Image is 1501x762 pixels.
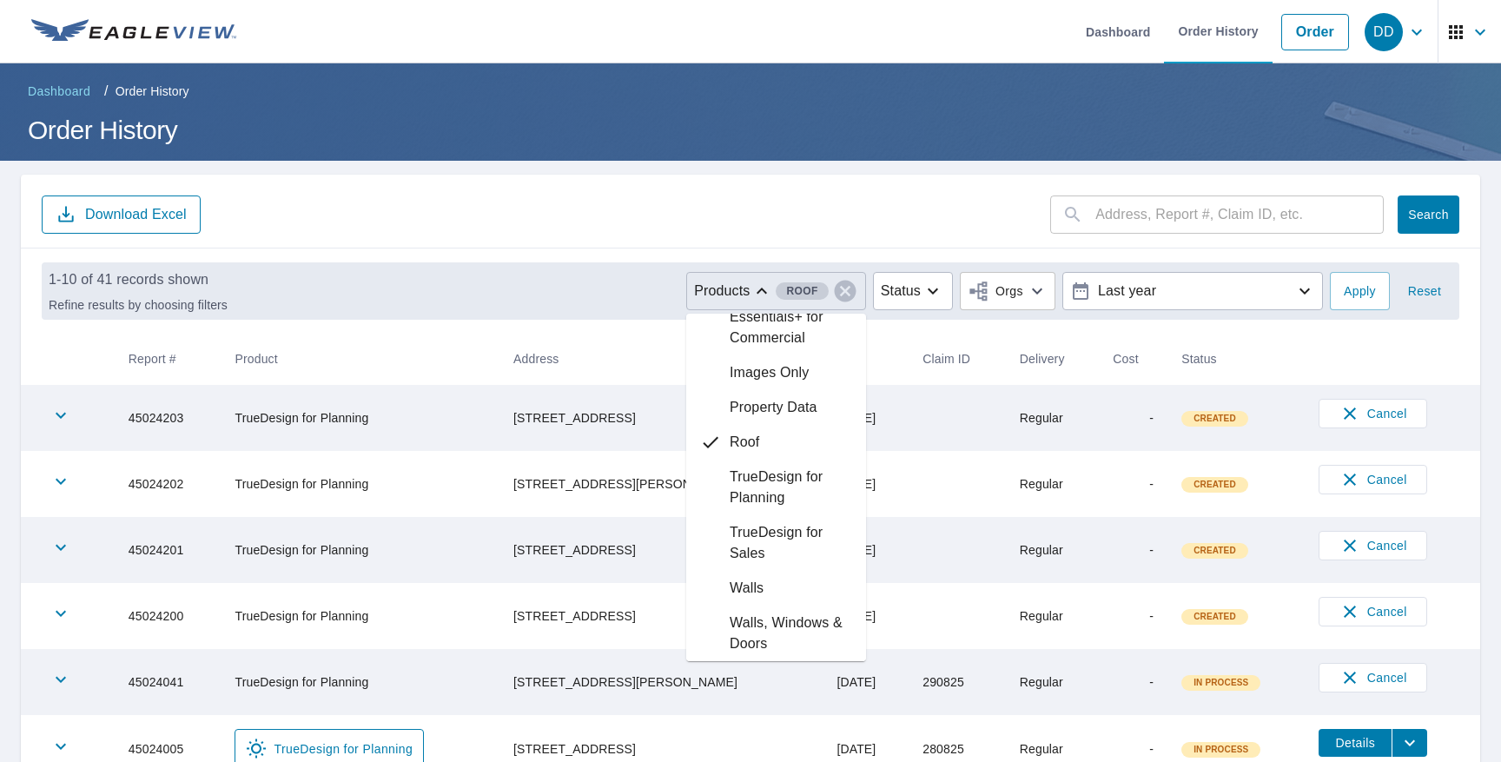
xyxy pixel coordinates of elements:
div: Walls [686,571,866,606]
button: ProductsRoof [686,272,866,310]
nav: breadcrumb [21,77,1480,105]
button: Search [1398,195,1459,234]
span: Cancel [1337,601,1409,622]
td: 290825 [909,649,1006,715]
th: Report # [115,334,222,385]
span: Cancel [1337,667,1409,688]
span: Created [1183,413,1246,425]
div: EagleView Inform Essentials+ for Commercial [686,279,866,355]
p: Products [694,281,750,301]
td: 45024202 [115,451,222,517]
span: Roof [776,282,828,301]
td: [DATE] [823,385,909,451]
div: Images Only [686,355,866,390]
div: [STREET_ADDRESS] [513,607,809,625]
button: detailsBtn-45024005 [1319,729,1392,757]
p: EagleView Inform Essentials+ for Commercial [730,286,852,348]
input: Address, Report #, Claim ID, etc. [1095,190,1384,239]
button: Orgs [960,272,1055,310]
button: Download Excel [42,195,201,234]
div: [STREET_ADDRESS] [513,541,809,559]
button: Cancel [1319,531,1427,560]
span: Apply [1344,281,1376,302]
p: TrueDesign for Sales [730,522,852,564]
td: - [1099,517,1167,583]
p: Walls, Windows & Doors [730,613,852,654]
p: Refine results by choosing filters [49,297,228,313]
p: TrueDesign for Planning [730,467,852,508]
td: 45024041 [115,649,222,715]
li: / [104,81,109,102]
div: TrueDesign for Sales [686,515,866,571]
button: Cancel [1319,465,1427,494]
td: [DATE] [823,451,909,517]
button: Cancel [1319,663,1427,692]
th: Delivery [1006,334,1100,385]
td: - [1099,649,1167,715]
span: Cancel [1337,403,1409,424]
p: Images Only [730,362,809,383]
span: Search [1412,207,1445,223]
p: Order History [116,83,189,100]
td: TrueDesign for Planning [221,385,499,451]
th: Status [1167,334,1305,385]
td: TrueDesign for Planning [221,451,499,517]
td: Regular [1006,649,1100,715]
td: [DATE] [823,517,909,583]
div: [STREET_ADDRESS] [513,409,809,427]
div: Roof [686,425,866,460]
td: - [1099,583,1167,649]
td: [DATE] [823,649,909,715]
span: Dashboard [28,83,90,100]
button: Cancel [1319,399,1427,428]
td: 45024200 [115,583,222,649]
td: Regular [1006,451,1100,517]
td: TrueDesign for Planning [221,517,499,583]
a: Dashboard [21,77,97,105]
button: Cancel [1319,597,1427,626]
span: Cancel [1337,469,1409,490]
td: - [1099,451,1167,517]
h1: Order History [21,112,1480,148]
div: DD [1365,13,1403,51]
div: [STREET_ADDRESS][PERSON_NAME] [513,475,809,493]
p: Property Data [730,397,817,418]
p: Last year [1091,276,1294,307]
button: Status [873,272,953,310]
span: Orgs [968,281,1023,302]
span: Cancel [1337,535,1409,556]
p: Status [881,281,921,301]
span: Created [1183,611,1246,623]
p: 1-10 of 41 records shown [49,269,228,290]
p: Walls [730,578,764,599]
span: In Process [1183,744,1259,756]
button: filesDropdownBtn-45024005 [1392,729,1427,757]
div: TrueDesign for Planning [686,460,866,515]
td: 45024201 [115,517,222,583]
span: Details [1329,735,1381,752]
div: Walls, Windows & Doors [686,606,866,661]
p: Roof [730,432,759,453]
td: 45024203 [115,385,222,451]
th: Claim ID [909,334,1006,385]
img: EV Logo [31,19,236,45]
button: Apply [1330,272,1390,310]
span: In Process [1183,677,1259,689]
td: Regular [1006,517,1100,583]
a: Order [1281,14,1349,50]
button: Last year [1062,272,1323,310]
th: Cost [1099,334,1167,385]
span: Created [1183,545,1246,557]
td: TrueDesign for Planning [221,583,499,649]
button: Reset [1397,272,1452,310]
div: Property Data [686,390,866,425]
td: Regular [1006,583,1100,649]
span: Reset [1404,281,1445,302]
th: Product [221,334,499,385]
th: Date [823,334,909,385]
div: [STREET_ADDRESS][PERSON_NAME] [513,673,809,691]
p: Download Excel [85,205,187,224]
td: [DATE] [823,583,909,649]
div: [STREET_ADDRESS] [513,740,809,758]
td: - [1099,385,1167,451]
